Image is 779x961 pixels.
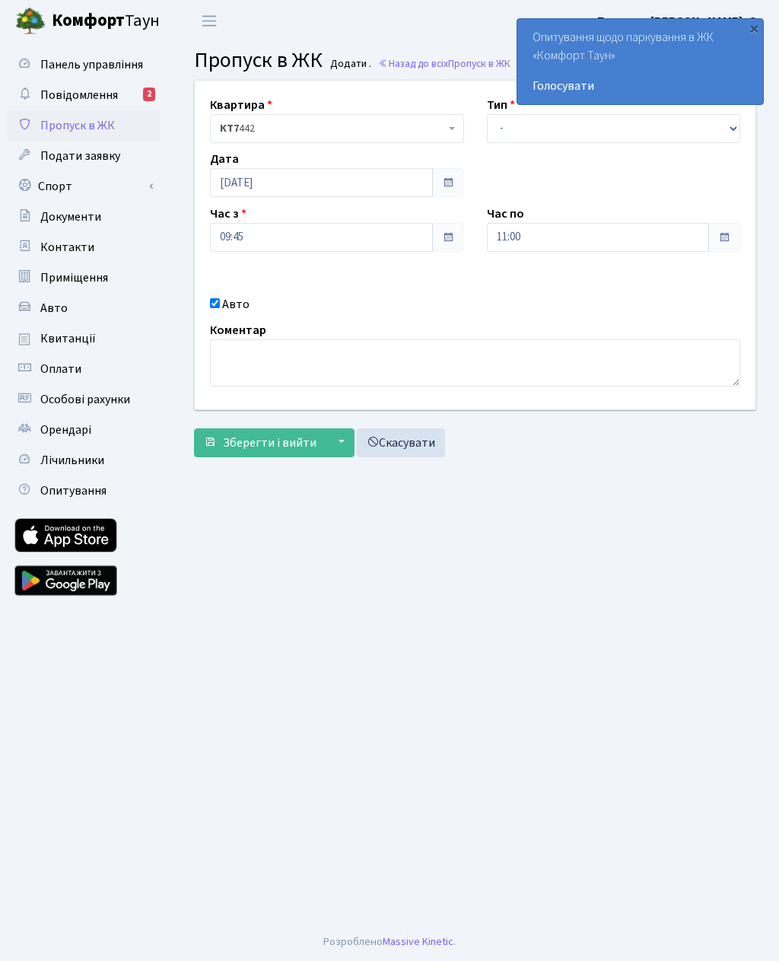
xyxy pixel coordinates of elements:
[40,482,107,499] span: Опитування
[378,56,510,71] a: Назад до всіхПропуск в ЖК
[8,354,160,384] a: Оплати
[746,21,762,36] div: ×
[357,428,445,457] a: Скасувати
[8,293,160,323] a: Авто
[8,110,160,141] a: Пропуск в ЖК
[40,452,104,469] span: Лічильники
[8,232,160,263] a: Контакти
[220,121,239,136] b: КТ7
[327,58,371,71] small: Додати .
[210,114,464,143] span: <b>КТ7</b>&nbsp;&nbsp;&nbsp;442
[8,141,160,171] a: Подати заявку
[383,934,453,950] a: Massive Kinetic
[8,323,160,354] a: Квитанції
[40,391,130,408] span: Особові рахунки
[597,12,761,30] a: Блєдних [PERSON_NAME]. О.
[143,88,155,101] div: 2
[40,361,81,377] span: Оплати
[533,77,748,95] a: Голосувати
[487,205,524,223] label: Час по
[8,384,160,415] a: Особові рахунки
[40,117,115,134] span: Пропуск в ЖК
[15,6,46,37] img: logo.png
[8,49,160,80] a: Панель управління
[448,56,510,71] span: Пропуск в ЖК
[194,45,323,75] span: Пропуск в ЖК
[323,934,456,950] div: Розроблено .
[40,148,120,164] span: Подати заявку
[8,476,160,506] a: Опитування
[40,269,108,286] span: Приміщення
[597,13,761,30] b: Блєдних [PERSON_NAME]. О.
[210,150,239,168] label: Дата
[52,8,160,34] span: Таун
[8,202,160,232] a: Документи
[8,171,160,202] a: Спорт
[8,415,160,445] a: Орендарі
[194,428,326,457] button: Зберегти і вийти
[210,321,266,339] label: Коментар
[222,295,250,313] label: Авто
[8,445,160,476] a: Лічильники
[40,56,143,73] span: Панель управління
[220,121,445,136] span: <b>КТ7</b>&nbsp;&nbsp;&nbsp;442
[8,80,160,110] a: Повідомлення2
[40,300,68,317] span: Авто
[210,96,272,114] label: Квартира
[40,330,96,347] span: Квитанції
[52,8,125,33] b: Комфорт
[40,239,94,256] span: Контакти
[223,434,316,451] span: Зберегти і вийти
[517,19,763,104] div: Опитування щодо паркування в ЖК «Комфорт Таун»
[8,263,160,293] a: Приміщення
[40,208,101,225] span: Документи
[210,205,246,223] label: Час з
[190,8,228,33] button: Переключити навігацію
[40,87,118,103] span: Повідомлення
[40,422,91,438] span: Орендарі
[487,96,515,114] label: Тип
